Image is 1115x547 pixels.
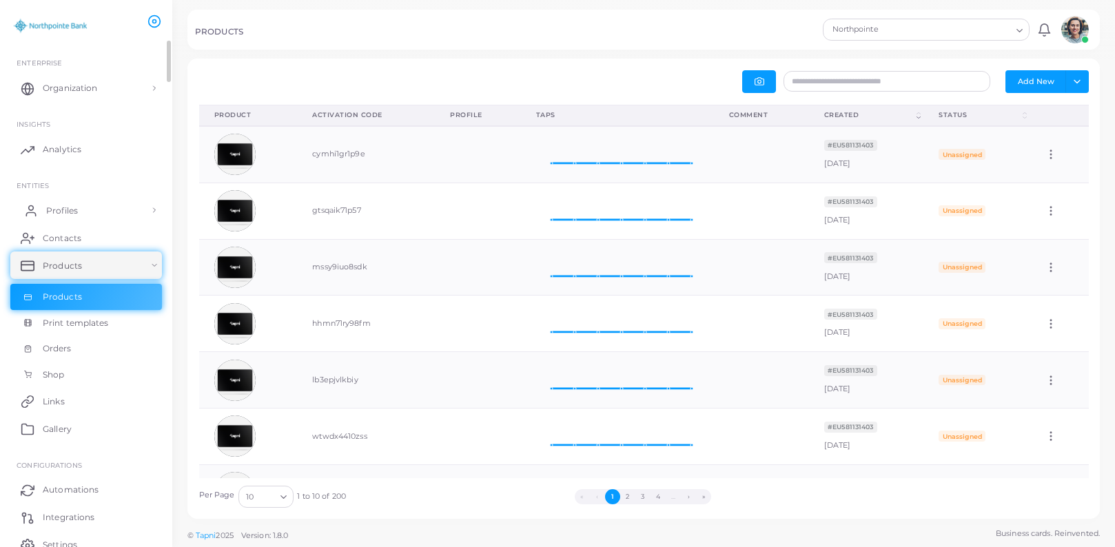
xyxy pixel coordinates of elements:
img: avatar [214,360,256,401]
button: Go to last page [696,489,711,504]
td: 4sh58ed81r3z [297,464,435,521]
a: avatar [1057,16,1092,43]
button: Go to next page [681,489,696,504]
a: Organization [10,74,162,102]
img: avatar [214,415,256,457]
img: logo [12,13,89,39]
span: 2025 [216,530,233,541]
button: Go to page 3 [635,489,651,504]
td: cymhi1gr1p9e [297,126,435,183]
button: Go to page 4 [651,489,666,504]
a: Analytics [10,136,162,163]
span: Unassigned [939,375,985,386]
a: Profiles [10,196,162,224]
a: #EU581131403 [824,365,877,375]
a: Tapni [196,530,216,540]
span: Business cards. Reinvented. [996,528,1100,539]
span: #EU581131403 [824,252,877,263]
span: © [187,530,288,541]
span: Shop [43,369,64,381]
span: Products [43,260,82,272]
span: 1 to 10 of 200 [297,491,346,502]
a: #EU581131403 [824,253,877,262]
span: Integrations [43,511,94,524]
input: Search for option [255,489,275,504]
span: Organization [43,82,97,94]
a: Contacts [10,224,162,251]
a: Integrations [10,504,162,531]
span: #EU581131403 [824,422,877,433]
a: Print templates [10,310,162,336]
div: Status [939,110,1020,120]
div: Taps [536,110,699,120]
label: Per Page [199,490,235,501]
th: Action [1030,105,1088,126]
td: [DATE] [809,239,924,296]
span: #EU581131403 [824,309,877,320]
span: ENTITIES [17,181,49,189]
div: Product [214,110,283,120]
img: avatar [214,247,256,288]
td: [DATE] [809,126,924,183]
span: INSIGHTS [17,120,50,128]
a: Orders [10,336,162,362]
a: #EU581131403 [824,140,877,149]
span: Northpointe [830,23,930,37]
ul: Pagination [346,489,940,504]
span: Contacts [43,232,81,245]
div: Search for option [238,486,294,508]
span: Gallery [43,423,72,435]
input: Search for option [932,22,1011,37]
a: Links [10,387,162,415]
div: Comment [729,110,794,120]
h5: PRODUCTS [195,27,243,37]
a: #EU581131403 [824,309,877,319]
span: Unassigned [939,205,985,216]
span: #EU581131403 [824,365,877,376]
span: Unassigned [939,262,985,273]
span: Orders [43,342,72,355]
span: Version: 1.8.0 [241,530,289,540]
span: #EU581131403 [824,196,877,207]
td: mssy9iuo8sdk [297,239,435,296]
a: Products [10,284,162,310]
td: [DATE] [809,352,924,409]
img: avatar [214,472,256,513]
td: [DATE] [809,464,924,521]
span: Products [43,291,82,303]
img: avatar [214,190,256,231]
span: Print templates [43,317,109,329]
a: #EU581131403 [824,196,877,206]
span: Profiles [46,205,78,217]
div: Search for option [823,19,1030,41]
td: wtwdx4410zss [297,409,435,465]
td: lb3epjvlkbiy [297,352,435,409]
a: #EU581131403 [824,422,877,431]
td: hhmn71ry98fm [297,296,435,352]
div: Profile [450,110,505,120]
td: [DATE] [809,409,924,465]
span: Enterprise [17,59,62,67]
img: avatar [214,303,256,344]
a: Products [10,251,162,279]
span: Unassigned [939,149,985,160]
button: Go to page 2 [620,489,635,504]
a: Gallery [10,415,162,442]
td: [DATE] [809,183,924,239]
span: Automations [43,484,99,496]
span: #EU581131403 [824,140,877,151]
span: Configurations [17,461,82,469]
td: [DATE] [809,296,924,352]
span: 10 [246,490,254,504]
div: Activation Code [312,110,420,120]
img: avatar [214,134,256,175]
div: Created [824,110,914,120]
span: Unassigned [939,431,985,442]
button: Go to page 1 [605,489,620,504]
td: gtsqaik71p57 [297,183,435,239]
span: Unassigned [939,318,985,329]
button: Add New [1005,70,1066,92]
span: Analytics [43,143,81,156]
a: Automations [10,476,162,504]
